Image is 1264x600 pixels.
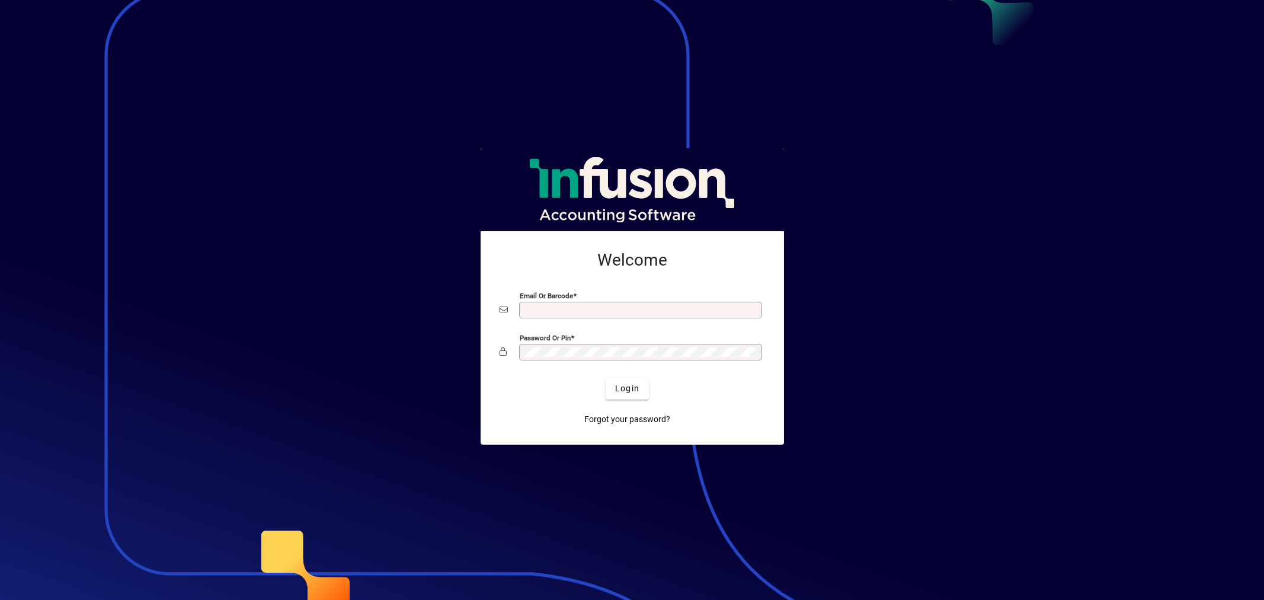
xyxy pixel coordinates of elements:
[520,291,573,299] mat-label: Email or Barcode
[615,382,639,395] span: Login
[500,250,765,270] h2: Welcome
[584,413,670,426] span: Forgot your password?
[520,333,571,342] mat-label: Password or Pin
[580,409,675,430] a: Forgot your password?
[606,378,649,400] button: Login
